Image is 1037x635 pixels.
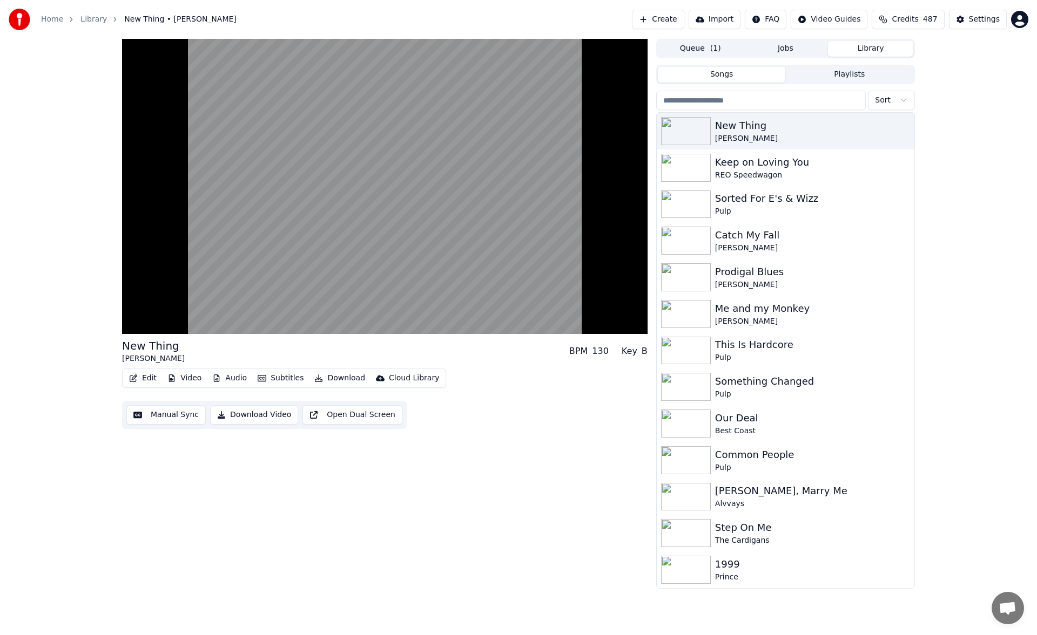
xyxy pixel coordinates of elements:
button: Create [632,10,684,29]
div: This Is Hardcore [715,337,910,352]
button: Video [163,371,206,386]
button: Settings [949,10,1007,29]
button: Library [828,41,913,57]
div: Best Coast [715,426,910,436]
div: Pulp [715,389,910,400]
span: Credits [892,14,918,25]
div: Common People [715,447,910,462]
div: Prince [715,572,910,583]
button: FAQ [745,10,786,29]
button: Manual Sync [126,405,206,425]
div: Settings [969,14,1000,25]
div: BPM [569,345,588,358]
a: Library [80,14,107,25]
div: 1999 [715,557,910,572]
div: [PERSON_NAME] [715,316,910,327]
button: Edit [125,371,161,386]
div: Keep on Loving You [715,155,910,170]
button: Credits487 [872,10,944,29]
button: Songs [658,67,786,83]
span: New Thing • [PERSON_NAME] [124,14,237,25]
button: Audio [208,371,251,386]
nav: breadcrumb [41,14,237,25]
div: Something Changed [715,374,910,389]
button: Queue [658,41,743,57]
button: Open Dual Screen [302,405,402,425]
button: Jobs [743,41,829,57]
button: Subtitles [253,371,308,386]
div: Prodigal Blues [715,264,910,279]
button: Playlists [785,67,913,83]
span: 487 [923,14,938,25]
div: Pulp [715,352,910,363]
div: [PERSON_NAME] [122,353,185,364]
div: Catch My Fall [715,228,910,243]
img: youka [9,9,30,30]
button: Video Guides [791,10,867,29]
div: [PERSON_NAME] [715,133,910,144]
div: Our Deal [715,411,910,426]
div: Pulp [715,462,910,473]
div: Open chat [992,592,1024,624]
div: Cloud Library [389,373,439,384]
div: New Thing [715,118,910,133]
button: Import [689,10,740,29]
div: New Thing [122,338,185,353]
div: [PERSON_NAME], Marry Me [715,483,910,499]
div: Me and my Monkey [715,301,910,316]
div: The Cardigans [715,535,910,546]
div: [PERSON_NAME] [715,279,910,290]
span: ( 1 ) [710,43,721,54]
div: 130 [592,345,609,358]
div: [PERSON_NAME] [715,243,910,254]
button: Download Video [210,405,298,425]
span: Sort [875,95,891,106]
div: B [642,345,648,358]
button: Download [310,371,369,386]
div: Sorted For E's & Wizz [715,191,910,206]
div: Pulp [715,206,910,217]
div: Step On Me [715,520,910,535]
div: Key [622,345,637,358]
a: Home [41,14,63,25]
div: REO Speedwagon [715,170,910,181]
div: Alvvays [715,499,910,509]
